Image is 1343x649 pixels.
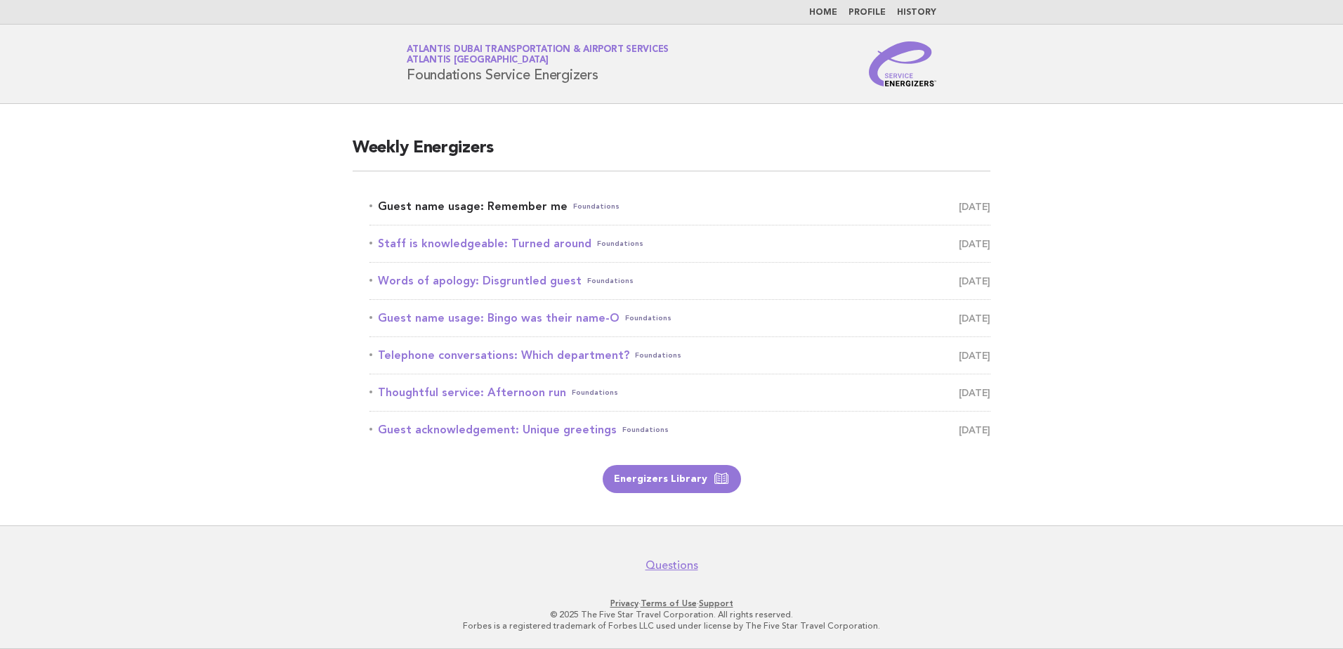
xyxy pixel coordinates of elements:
a: Guest name usage: Bingo was their name-OFoundations [DATE] [369,308,990,328]
p: © 2025 The Five Star Travel Corporation. All rights reserved. [242,609,1101,620]
a: Home [809,8,837,17]
span: [DATE] [959,271,990,291]
p: · · [242,598,1101,609]
span: [DATE] [959,383,990,402]
a: Guest name usage: Remember meFoundations [DATE] [369,197,990,216]
a: Questions [646,558,698,572]
a: Energizers Library [603,465,741,493]
img: Service Energizers [869,41,936,86]
span: [DATE] [959,420,990,440]
a: Thoughtful service: Afternoon runFoundations [DATE] [369,383,990,402]
a: Words of apology: Disgruntled guestFoundations [DATE] [369,271,990,291]
span: Atlantis [GEOGRAPHIC_DATA] [407,56,549,65]
a: Atlantis Dubai Transportation & Airport ServicesAtlantis [GEOGRAPHIC_DATA] [407,45,669,65]
span: Foundations [622,420,669,440]
span: Foundations [635,346,681,365]
a: Guest acknowledgement: Unique greetingsFoundations [DATE] [369,420,990,440]
span: Foundations [625,308,671,328]
a: Staff is knowledgeable: Turned aroundFoundations [DATE] [369,234,990,254]
span: Foundations [587,271,634,291]
a: Support [699,598,733,608]
span: [DATE] [959,346,990,365]
span: Foundations [572,383,618,402]
span: [DATE] [959,234,990,254]
a: History [897,8,936,17]
a: Terms of Use [641,598,697,608]
span: [DATE] [959,197,990,216]
span: Foundations [597,234,643,254]
a: Telephone conversations: Which department?Foundations [DATE] [369,346,990,365]
span: Foundations [573,197,620,216]
span: [DATE] [959,308,990,328]
h1: Foundations Service Energizers [407,46,669,82]
h2: Weekly Energizers [353,137,990,171]
p: Forbes is a registered trademark of Forbes LLC used under license by The Five Star Travel Corpora... [242,620,1101,631]
a: Profile [849,8,886,17]
a: Privacy [610,598,638,608]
